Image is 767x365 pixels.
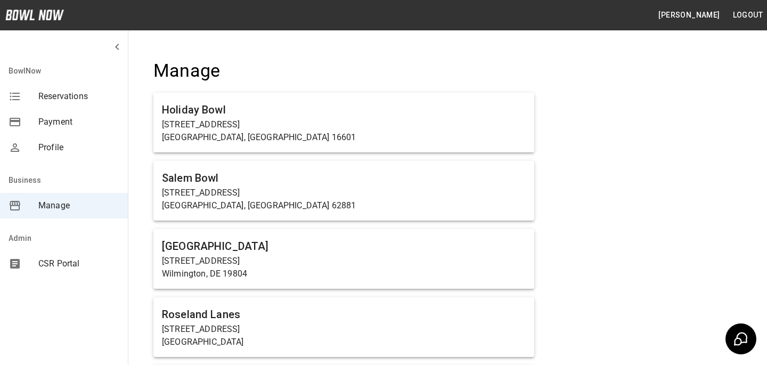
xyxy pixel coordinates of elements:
h4: Manage [153,60,534,82]
p: [STREET_ADDRESS] [162,186,526,199]
button: Logout [729,5,767,25]
p: Wilmington, DE 19804 [162,267,526,280]
button: [PERSON_NAME] [654,5,724,25]
p: [STREET_ADDRESS] [162,323,526,336]
span: CSR Portal [38,257,119,270]
h6: Salem Bowl [162,169,526,186]
span: Profile [38,141,119,154]
p: [STREET_ADDRESS] [162,118,526,131]
h6: [GEOGRAPHIC_DATA] [162,238,526,255]
h6: Roseland Lanes [162,306,526,323]
span: Manage [38,199,119,212]
h6: Holiday Bowl [162,101,526,118]
img: logo [5,10,64,20]
p: [GEOGRAPHIC_DATA], [GEOGRAPHIC_DATA] 62881 [162,199,526,212]
span: Payment [38,116,119,128]
p: [GEOGRAPHIC_DATA], [GEOGRAPHIC_DATA] 16601 [162,131,526,144]
p: [GEOGRAPHIC_DATA] [162,336,526,348]
p: [STREET_ADDRESS] [162,255,526,267]
span: Reservations [38,90,119,103]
